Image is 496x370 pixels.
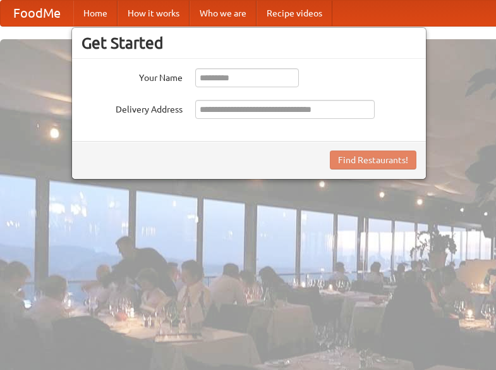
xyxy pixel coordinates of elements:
[118,1,190,26] a: How it works
[82,34,416,52] h3: Get Started
[1,1,73,26] a: FoodMe
[82,100,183,116] label: Delivery Address
[190,1,257,26] a: Who we are
[82,68,183,84] label: Your Name
[257,1,332,26] a: Recipe videos
[330,151,416,170] button: Find Restaurants!
[73,1,118,26] a: Home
